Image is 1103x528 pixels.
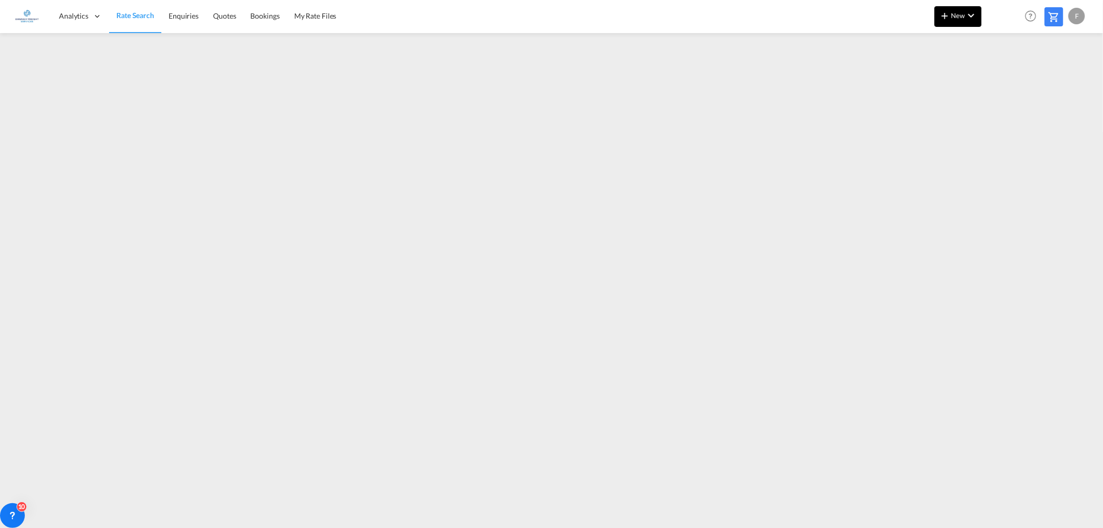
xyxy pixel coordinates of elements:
md-icon: icon-plus 400-fg [939,9,951,22]
span: Bookings [251,11,280,20]
span: Enquiries [169,11,199,20]
span: Analytics [59,11,88,21]
img: e1326340b7c511ef854e8d6a806141ad.jpg [16,5,39,28]
span: Help [1022,7,1039,25]
button: icon-plus 400-fgNewicon-chevron-down [934,6,981,27]
div: F [1068,8,1085,24]
span: Rate Search [116,11,154,20]
span: New [939,11,977,20]
span: Quotes [213,11,236,20]
div: Help [1022,7,1045,26]
md-icon: icon-chevron-down [965,9,977,22]
span: My Rate Files [294,11,337,20]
